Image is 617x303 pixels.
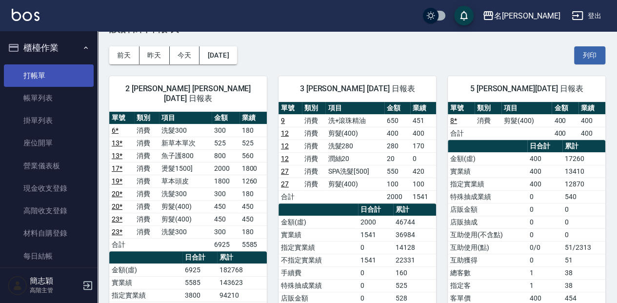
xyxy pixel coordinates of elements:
[279,279,358,292] td: 特殊抽成業績
[384,140,410,152] td: 280
[199,46,237,64] button: [DATE]
[279,228,358,241] td: 實業績
[159,213,212,225] td: 剪髮(400)
[325,102,384,115] th: 項目
[159,200,212,213] td: 剪髮(400)
[281,117,285,124] a: 9
[384,102,410,115] th: 金額
[574,46,605,64] button: 列印
[384,114,410,127] td: 650
[448,241,527,254] td: 互助使用(點)
[109,112,134,124] th: 單號
[134,175,159,187] td: 消費
[109,112,267,251] table: a dense table
[494,10,560,22] div: 名[PERSON_NAME]
[134,112,159,124] th: 類別
[527,190,562,203] td: 0
[4,64,94,87] a: 打帳單
[562,165,605,178] td: 13410
[159,225,212,238] td: 洗髮300
[212,187,239,200] td: 300
[212,149,239,162] td: 800
[393,228,436,241] td: 36984
[109,238,134,251] td: 合計
[239,149,267,162] td: 560
[393,266,436,279] td: 160
[448,152,527,165] td: 金額(虛)
[4,177,94,200] a: 現金收支登錄
[139,46,170,64] button: 昨天
[454,6,474,25] button: save
[410,140,436,152] td: 170
[212,238,239,251] td: 6925
[4,267,94,290] a: 排班表
[448,203,527,216] td: 店販金額
[562,152,605,165] td: 17260
[212,162,239,175] td: 2000
[159,124,212,137] td: 洗髮300
[325,152,384,165] td: 潤絲20
[302,165,325,178] td: 消費
[562,178,605,190] td: 12870
[410,152,436,165] td: 0
[159,149,212,162] td: 魚子護800
[527,203,562,216] td: 0
[217,276,267,289] td: 143623
[212,112,239,124] th: 金額
[4,132,94,154] a: 座位開單
[279,254,358,266] td: 不指定實業績
[217,289,267,302] td: 94210
[302,102,325,115] th: 類別
[279,266,358,279] td: 手續費
[410,114,436,127] td: 451
[159,187,212,200] td: 洗髮300
[217,251,267,264] th: 累計
[393,241,436,254] td: 14128
[109,46,139,64] button: 前天
[562,203,605,216] td: 0
[279,241,358,254] td: 指定實業績
[459,84,594,94] span: 5 [PERSON_NAME][DATE] 日報表
[448,102,605,140] table: a dense table
[239,225,267,238] td: 180
[212,200,239,213] td: 450
[4,155,94,177] a: 營業儀表板
[527,140,562,153] th: 日合計
[121,84,255,103] span: 2 [PERSON_NAME] [PERSON_NAME][DATE] 日報表
[527,254,562,266] td: 0
[578,102,605,115] th: 業績
[325,140,384,152] td: 洗髮280
[182,251,217,264] th: 日合計
[562,254,605,266] td: 51
[448,279,527,292] td: 指定客
[527,228,562,241] td: 0
[527,216,562,228] td: 0
[239,200,267,213] td: 450
[448,190,527,203] td: 特殊抽成業績
[212,175,239,187] td: 1800
[475,114,501,127] td: 消費
[281,167,289,175] a: 27
[562,140,605,153] th: 累計
[182,263,217,276] td: 6925
[302,127,325,140] td: 消費
[159,137,212,149] td: 新草本單次
[212,213,239,225] td: 450
[159,175,212,187] td: 草本頭皮
[279,190,302,203] td: 合計
[384,178,410,190] td: 100
[358,266,393,279] td: 0
[30,286,80,295] p: 高階主管
[134,137,159,149] td: 消費
[448,228,527,241] td: 互助使用(不含點)
[358,228,393,241] td: 1541
[134,225,159,238] td: 消費
[4,87,94,109] a: 帳單列表
[30,276,80,286] h5: 簡志穎
[302,178,325,190] td: 消費
[410,178,436,190] td: 100
[239,137,267,149] td: 525
[217,263,267,276] td: 182768
[290,84,424,94] span: 3 [PERSON_NAME] [DATE] 日報表
[212,137,239,149] td: 525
